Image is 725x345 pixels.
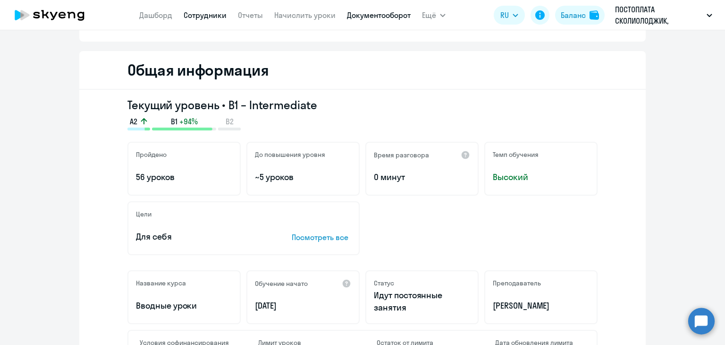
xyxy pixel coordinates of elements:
[374,289,470,314] p: Идут постоянные занятия
[493,279,541,287] h5: Преподаватель
[238,10,263,20] a: Отчеты
[555,6,605,25] button: Балансbalance
[561,9,586,21] div: Баланс
[136,279,186,287] h5: Название курса
[184,10,227,20] a: Сотрудники
[136,210,152,218] h5: Цели
[136,231,262,243] p: Для себя
[255,279,308,288] h5: Обучение начато
[347,10,411,20] a: Документооборот
[127,97,598,112] h3: Текущий уровень • B1 – Intermediate
[179,116,198,127] span: +94%
[136,300,232,312] p: Вводные уроки
[422,6,446,25] button: Ещё
[136,150,167,159] h5: Пройдено
[493,171,589,183] span: Высокий
[274,10,336,20] a: Начислить уроки
[500,9,509,21] span: RU
[374,279,394,287] h5: Статус
[374,151,429,159] h5: Время разговора
[422,9,436,21] span: Ещё
[590,10,599,20] img: balance
[494,6,525,25] button: RU
[255,171,351,183] p: ~5 уроков
[292,232,351,243] p: Посмотреть все
[139,10,172,20] a: Дашборд
[255,300,351,312] p: [DATE]
[255,150,325,159] h5: До повышения уровня
[493,150,539,159] h5: Темп обучения
[615,4,703,26] p: ПОСТОПЛАТА СКОЛИОЛОДЖИК, СКОЛИОЛОДЖИК.РУ, ООО
[610,4,717,26] button: ПОСТОПЛАТА СКОЛИОЛОДЖИК, СКОЛИОЛОДЖИК.РУ, ООО
[493,300,589,312] p: [PERSON_NAME]
[374,171,470,183] p: 0 минут
[127,60,269,79] h2: Общая информация
[136,171,232,183] p: 56 уроков
[171,116,177,127] span: B1
[130,116,137,127] span: A2
[226,116,234,127] span: B2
